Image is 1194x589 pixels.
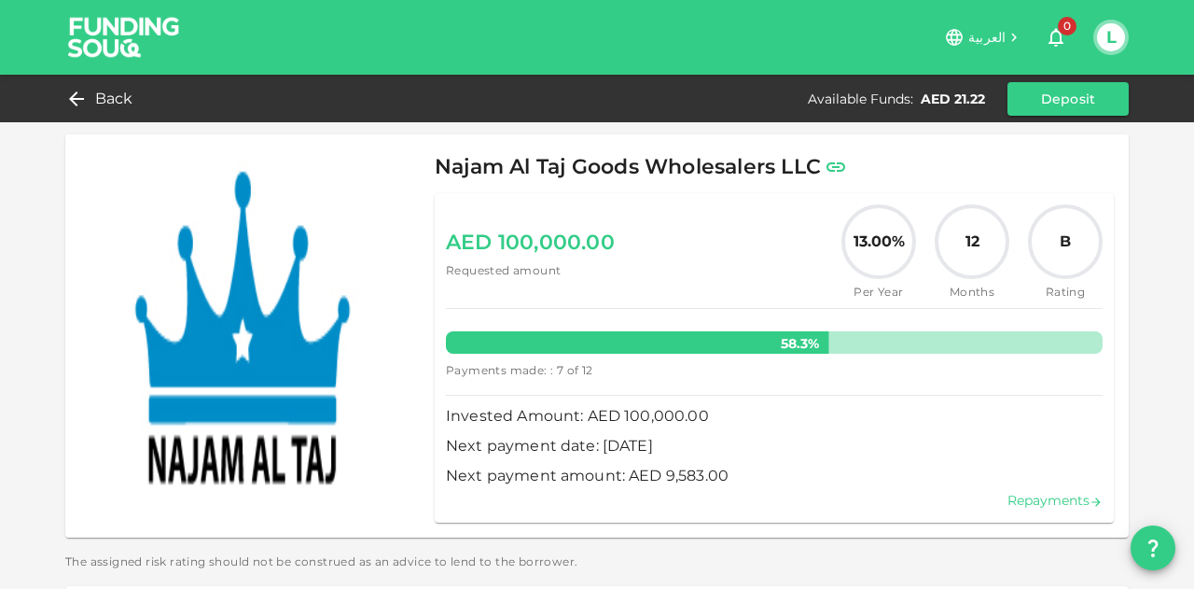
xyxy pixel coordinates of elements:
[854,231,905,253] span: 13.00%
[95,86,133,112] span: Back
[446,403,1103,429] span: Invested Amount: AED 100,000.00
[1131,526,1175,570] button: question
[1097,23,1125,51] button: L
[435,149,821,186] span: Najam Al Taj Goods Wholesalers LLC
[446,463,1103,489] span: Next payment amount: AED 9,583.00
[446,225,615,261] span: AED 100,000.00
[1037,19,1075,56] button: 0
[968,29,1006,46] span: العربية
[446,334,828,353] p: 58.3 %
[841,283,916,302] span: Per Year
[965,231,979,253] span: 12
[1007,492,1103,509] a: Repayments
[1028,283,1103,302] span: Rating
[935,283,1009,302] span: Months
[1060,231,1071,253] span: B
[1058,17,1076,35] span: 0
[446,361,593,380] span: Payments made: : 7 of 12
[65,553,1129,571] span: The assigned risk rating should not be construed as an advice to lend to the borrower.
[1007,82,1129,116] button: Deposit
[446,261,615,280] span: Requested amount
[921,90,985,108] div: AED 21.22
[65,134,420,538] img: Marketplace Logo
[446,433,1103,459] span: Next payment date: [DATE]
[808,90,913,108] div: Available Funds :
